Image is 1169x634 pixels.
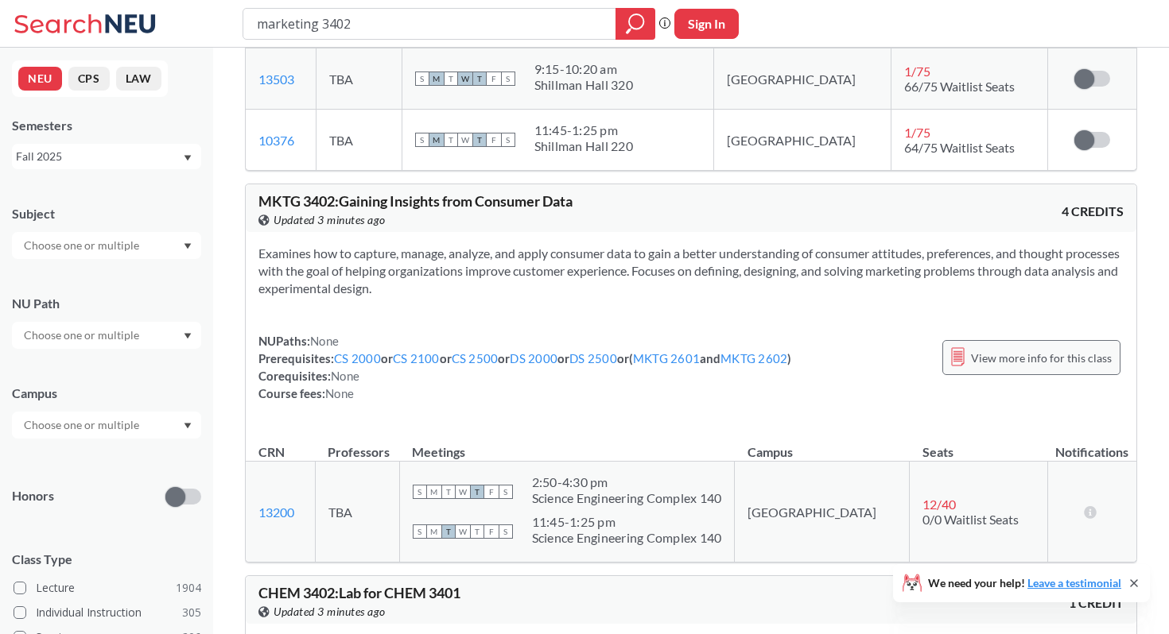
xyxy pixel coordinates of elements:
[922,497,956,512] span: 12 / 40
[274,211,386,229] span: Updated 3 minutes ago
[472,133,487,147] span: T
[427,524,441,539] span: M
[971,348,1112,368] span: View more info for this class
[429,133,444,147] span: M
[176,579,201,597] span: 1904
[487,133,501,147] span: F
[452,351,499,365] a: CS 2500
[16,326,150,345] input: Choose one or multiple
[415,72,429,86] span: S
[12,205,201,222] div: Subject
[14,602,201,623] label: Individual Instruction
[470,485,484,499] span: T
[12,232,201,259] div: Dropdown arrow
[472,72,487,86] span: T
[484,485,499,499] span: F
[12,412,201,439] div: Dropdown arrow
[16,236,150,255] input: Choose one or multiple
[182,604,201,621] span: 305
[904,64,930,79] span: 1 / 75
[1047,427,1136,462] th: Notifications
[616,8,655,40] div: magnifying glass
[334,351,381,365] a: CS 2000
[444,133,458,147] span: T
[1069,594,1124,612] span: 1 CREDIT
[258,133,294,148] a: 10376
[12,551,201,568] span: Class Type
[501,133,515,147] span: S
[735,462,910,562] td: [GEOGRAPHIC_DATA]
[458,72,472,86] span: W
[317,48,402,110] td: TBA
[470,524,484,539] span: T
[12,487,54,505] p: Honors
[922,512,1019,527] span: 0/0 Waitlist Seats
[674,9,739,39] button: Sign In
[633,351,700,365] a: MKTG 2601
[1027,576,1121,590] a: Leave a testimonial
[910,427,1047,462] th: Seats
[499,485,513,499] span: S
[413,485,427,499] span: S
[1062,203,1124,220] span: 4 CREDITS
[12,117,201,134] div: Semesters
[904,79,1015,94] span: 66/75 Waitlist Seats
[184,423,192,429] svg: Dropdown arrow
[441,524,456,539] span: T
[720,351,787,365] a: MKTG 2602
[532,474,722,490] div: 2:50 - 4:30 pm
[258,443,285,461] div: CRN
[184,333,192,339] svg: Dropdown arrow
[532,530,722,546] div: Science Engineering Complex 140
[12,385,201,402] div: Campus
[18,67,62,91] button: NEU
[415,133,429,147] span: S
[399,427,735,462] th: Meetings
[626,13,645,35] svg: magnifying glass
[487,72,501,86] span: F
[274,603,386,620] span: Updated 3 minutes ago
[116,67,161,91] button: LAW
[184,155,192,161] svg: Dropdown arrow
[12,295,201,312] div: NU Path
[532,490,722,506] div: Science Engineering Complex 140
[499,524,513,539] span: S
[569,351,617,365] a: DS 2500
[331,369,359,383] span: None
[735,427,910,462] th: Campus
[325,386,354,400] span: None
[456,485,470,499] span: W
[184,243,192,249] svg: Dropdown arrow
[532,514,722,530] div: 11:45 - 1:25 pm
[317,110,402,171] td: TBA
[315,427,399,462] th: Professors
[315,462,399,562] td: TBA
[484,524,499,539] span: F
[393,351,440,365] a: CS 2100
[510,351,557,365] a: DS 2000
[12,322,201,349] div: Dropdown arrow
[534,61,633,77] div: 9:15 - 10:20 am
[258,192,573,210] span: MKTG 3402 : Gaining Insights from Consumer Data
[258,332,791,402] div: NUPaths: Prerequisites: or or or or or ( and ) Corequisites: Course fees:
[713,48,891,110] td: [GEOGRAPHIC_DATA]
[258,245,1124,297] section: Examines how to capture, manage, analyze, and apply consumer data to gain a better understanding ...
[310,334,339,348] span: None
[713,110,891,171] td: [GEOGRAPHIC_DATA]
[534,77,633,93] div: Shillman Hall 320
[427,485,441,499] span: M
[16,416,150,435] input: Choose one or multiple
[456,524,470,539] span: W
[928,578,1121,589] span: We need your help!
[441,485,456,499] span: T
[534,122,633,138] div: 11:45 - 1:25 pm
[458,133,472,147] span: W
[258,72,294,87] a: 13503
[904,125,930,140] span: 1 / 75
[501,72,515,86] span: S
[258,584,460,601] span: CHEM 3402 : Lab for CHEM 3401
[444,72,458,86] span: T
[68,67,110,91] button: CPS
[904,140,1015,155] span: 64/75 Waitlist Seats
[16,148,182,165] div: Fall 2025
